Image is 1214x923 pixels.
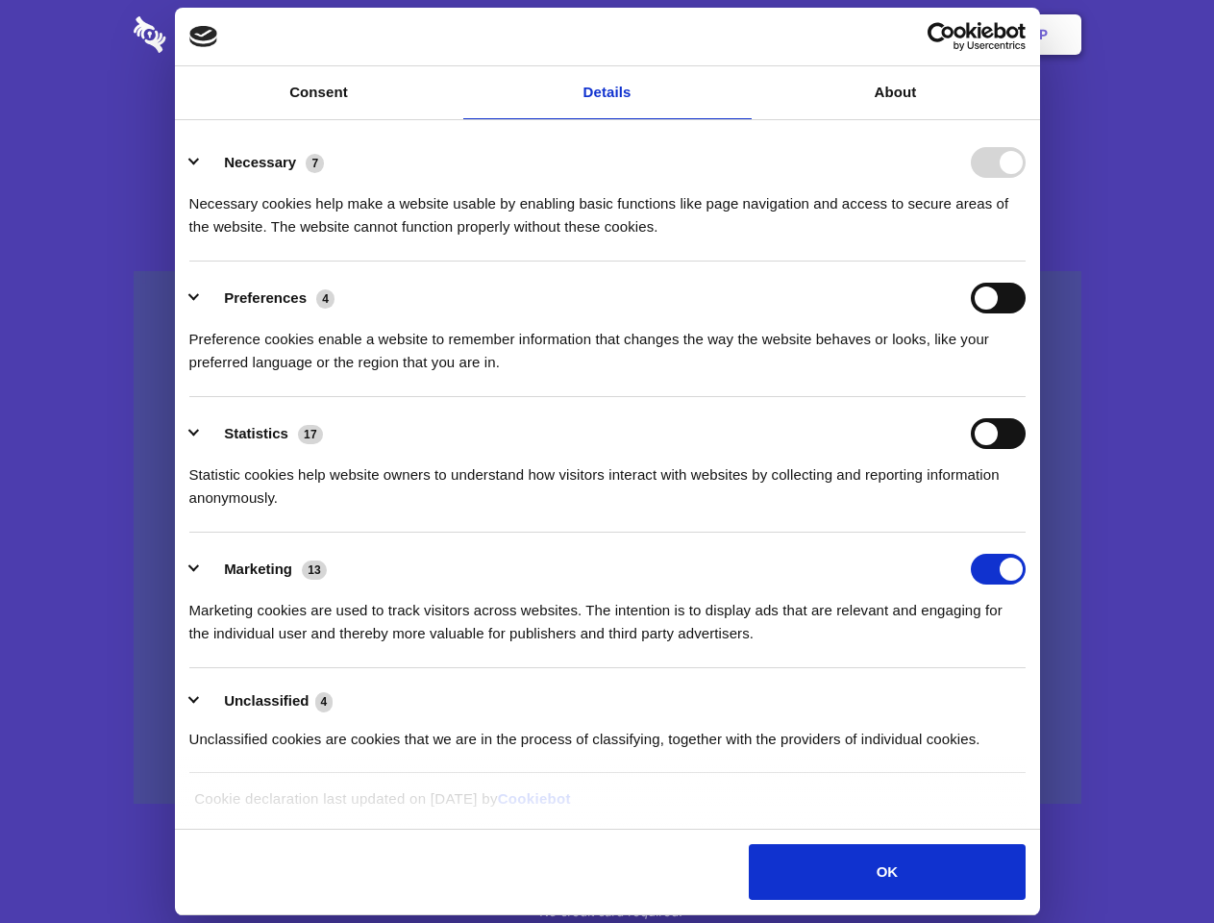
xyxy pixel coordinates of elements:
label: Marketing [224,561,292,577]
button: Unclassified (4) [189,689,345,713]
a: Consent [175,66,463,119]
span: 13 [302,561,327,580]
button: OK [749,844,1025,900]
h4: Auto-redaction of sensitive data, encrypted data sharing and self-destructing private chats. Shar... [134,175,1081,238]
label: Preferences [224,289,307,306]
a: Details [463,66,752,119]
div: Statistic cookies help website owners to understand how visitors interact with websites by collec... [189,449,1026,510]
button: Statistics (17) [189,418,335,449]
span: 4 [315,692,334,711]
div: Cookie declaration last updated on [DATE] by [180,787,1034,825]
a: Pricing [564,5,648,64]
span: 17 [298,425,323,444]
button: Necessary (7) [189,147,336,178]
a: About [752,66,1040,119]
label: Statistics [224,425,288,441]
iframe: Drift Widget Chat Controller [1118,827,1191,900]
span: 4 [316,289,334,309]
span: 7 [306,154,324,173]
a: Contact [780,5,868,64]
a: Login [872,5,955,64]
a: Usercentrics Cookiebot - opens in a new window [857,22,1026,51]
div: Preference cookies enable a website to remember information that changes the way the website beha... [189,313,1026,374]
img: logo [189,26,218,47]
button: Preferences (4) [189,283,347,313]
div: Unclassified cookies are cookies that we are in the process of classifying, together with the pro... [189,713,1026,751]
h1: Eliminate Slack Data Loss. [134,87,1081,156]
a: Cookiebot [498,790,571,807]
div: Marketing cookies are used to track visitors across websites. The intention is to display ads tha... [189,585,1026,645]
a: Wistia video thumbnail [134,271,1081,805]
div: Necessary cookies help make a website usable by enabling basic functions like page navigation and... [189,178,1026,238]
img: logo-wordmark-white-trans-d4663122ce5f474addd5e946df7df03e33cb6a1c49d2221995e7729f52c070b2.svg [134,16,298,53]
button: Marketing (13) [189,554,339,585]
label: Necessary [224,154,296,170]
